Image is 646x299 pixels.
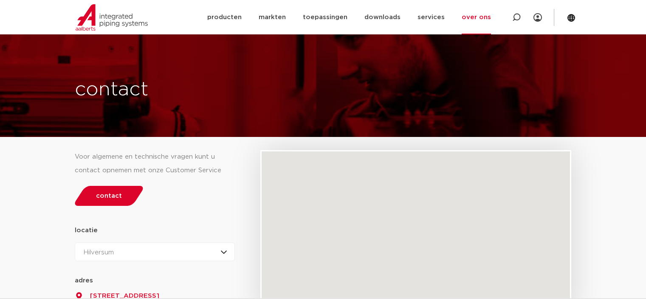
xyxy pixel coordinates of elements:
[75,227,98,234] strong: locatie
[75,76,354,103] h1: contact
[72,186,145,206] a: contact
[75,150,235,177] div: Voor algemene en technische vragen kunt u contact opnemen met onze Customer Service
[84,249,114,256] span: Hilversum
[96,193,122,199] span: contact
